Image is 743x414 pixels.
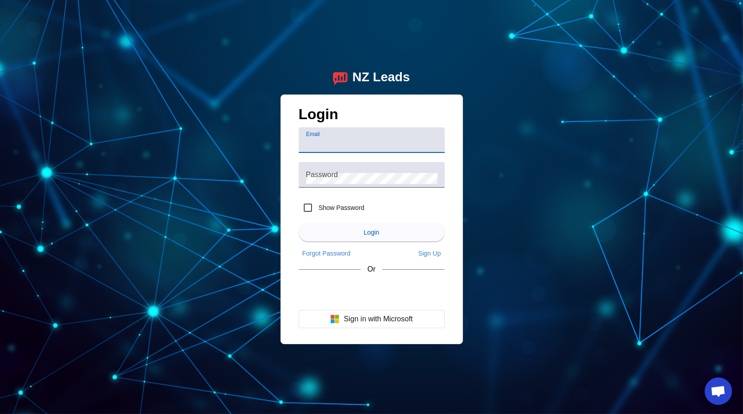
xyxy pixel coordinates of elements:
[364,229,379,236] span: Login
[294,282,449,302] iframe: Sign in with Google Button
[352,70,410,85] div: NZ Leads
[317,203,364,212] label: Show Password
[299,310,445,328] button: Sign in with Microsoft
[368,265,376,273] span: Or
[302,250,351,257] span: Forgot Password
[299,106,445,127] h1: Login
[705,377,732,405] a: Open chat
[330,314,339,324] img: Microsoft logo
[299,223,445,241] button: Login
[333,70,348,85] img: logo
[306,171,338,178] mat-label: Password
[418,250,441,257] span: Sign Up
[333,70,410,85] a: logoNZ Leads
[306,131,320,137] mat-label: Email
